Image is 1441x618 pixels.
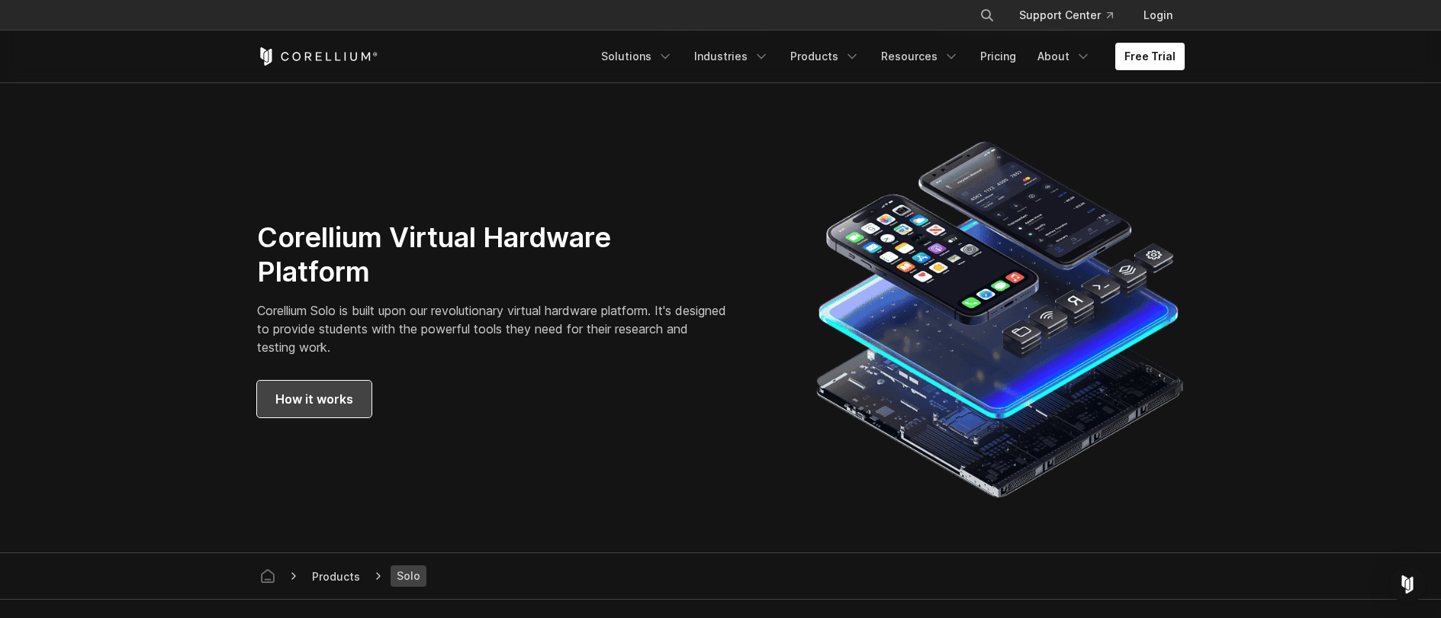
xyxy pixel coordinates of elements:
[306,568,366,584] div: Products
[973,2,1001,29] button: Search
[306,567,366,586] span: Products
[815,135,1184,504] img: Corellium Virtual hardware platform for iOS and Android devices
[685,43,778,70] a: Industries
[1131,2,1185,29] a: Login
[971,43,1025,70] a: Pricing
[1389,566,1426,603] div: Open Intercom Messenger
[257,301,728,356] p: Corellium Solo is built upon our revolutionary virtual hardware platform. It's designed to provid...
[872,43,968,70] a: Resources
[1007,2,1125,29] a: Support Center
[1115,43,1185,70] a: Free Trial
[592,43,682,70] a: Solutions
[1028,43,1100,70] a: About
[781,43,869,70] a: Products
[254,565,281,587] a: Corellium home
[961,2,1185,29] div: Navigation Menu
[275,390,353,408] span: How it works
[592,43,1185,70] div: Navigation Menu
[391,565,426,587] span: Solo
[257,220,728,289] h2: Corellium Virtual Hardware Platform
[257,381,372,417] a: How it works
[257,47,378,66] a: Corellium Home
